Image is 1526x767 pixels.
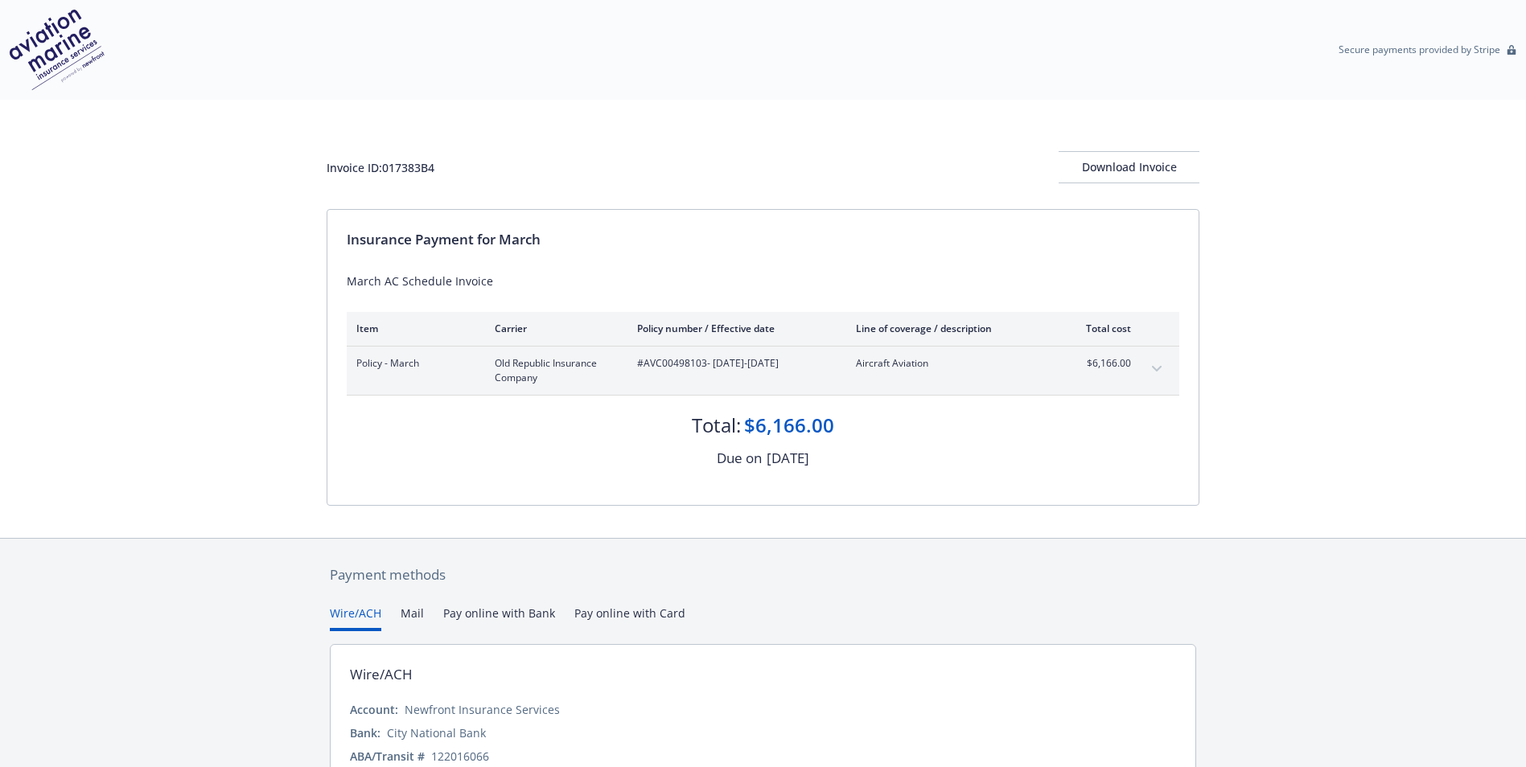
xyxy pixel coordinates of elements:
[356,356,469,371] span: Policy - March
[356,322,469,335] div: Item
[1339,43,1500,56] p: Secure payments provided by Stripe
[327,159,434,176] div: Invoice ID: 017383B4
[744,412,834,439] div: $6,166.00
[767,448,809,469] div: [DATE]
[637,322,830,335] div: Policy number / Effective date
[350,664,413,685] div: Wire/ACH
[1071,356,1131,371] span: $6,166.00
[347,273,1179,289] div: March AC Schedule Invoice
[495,356,611,385] span: Old Republic Insurance Company
[1071,322,1131,335] div: Total cost
[347,347,1179,395] div: Policy - MarchOld Republic Insurance Company#AVC00498103- [DATE]-[DATE]Aircraft Aviation$6,166.00...
[717,448,762,469] div: Due on
[330,605,381,631] button: Wire/ACH
[350,701,398,718] div: Account:
[350,748,425,765] div: ABA/Transit #
[692,412,741,439] div: Total:
[495,322,611,335] div: Carrier
[350,724,380,741] div: Bank:
[1144,356,1170,382] button: expand content
[1059,152,1199,183] div: Download Invoice
[405,701,560,718] div: Newfront Insurance Services
[574,605,685,631] button: Pay online with Card
[401,605,424,631] button: Mail
[443,605,555,631] button: Pay online with Bank
[637,356,830,371] span: #AVC00498103 - [DATE]-[DATE]
[330,564,1196,585] div: Payment methods
[1059,151,1199,183] button: Download Invoice
[347,229,1179,250] div: Insurance Payment for March
[856,322,1045,335] div: Line of coverage / description
[856,356,1045,371] span: Aircraft Aviation
[387,724,486,741] div: City National Bank
[431,748,489,765] div: 122016066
